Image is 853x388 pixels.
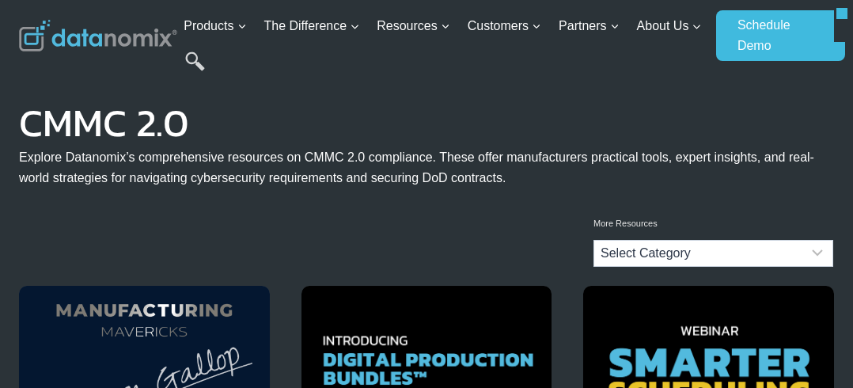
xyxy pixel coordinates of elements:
span: About Us [637,16,702,36]
a: Search [185,51,205,87]
span: Customers [468,16,541,36]
h1: CMMC 2.0 [19,111,834,135]
img: Datanomix [19,20,177,51]
span: The Difference [263,16,359,36]
span: Partners [559,16,619,36]
a: Schedule Demo [716,10,834,61]
span: Products [184,16,246,36]
p: More Resources [593,217,833,231]
span: Resources [377,16,449,36]
p: Explore Datanomix’s comprehensive resources on CMMC 2.0 compliance. These offer manufacturers pra... [19,147,834,188]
